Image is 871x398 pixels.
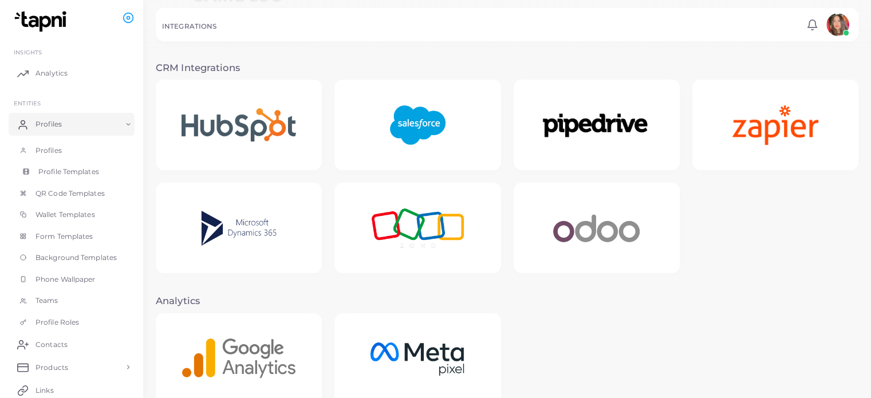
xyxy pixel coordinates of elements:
[36,385,54,396] span: Links
[826,13,849,36] img: avatar
[537,192,656,264] img: Odoo
[9,333,135,356] a: Contacts
[10,11,74,32] img: logo
[9,356,135,379] a: Products
[36,317,79,328] span: Profile Roles
[716,89,834,161] img: Zapier
[156,62,858,74] h3: CRM Integrations
[356,192,480,264] img: Zoho
[36,295,58,306] span: Teams
[823,13,852,36] a: avatar
[9,183,135,204] a: QR Code Templates
[36,340,68,350] span: Contacts
[36,188,105,199] span: QR Code Templates
[36,274,96,285] span: Phone Wallpaper
[38,167,99,177] span: Profile Templates
[9,226,135,247] a: Form Templates
[14,49,42,56] span: INSIGHTS
[36,210,95,220] span: Wallet Templates
[9,269,135,290] a: Phone Wallpaper
[9,113,135,136] a: Profiles
[36,119,62,129] span: Profiles
[9,247,135,269] a: Background Templates
[36,68,68,78] span: Analytics
[36,253,117,263] span: Background Templates
[9,204,135,226] a: Wallet Templates
[162,22,216,30] h5: INTEGRATIONS
[352,322,484,394] img: Meta Pixel
[36,362,68,373] span: Products
[9,312,135,333] a: Profile Roles
[9,161,135,183] a: Profile Templates
[373,89,462,161] img: Salesforce
[9,140,135,161] a: Profiles
[36,231,93,242] span: Form Templates
[14,100,41,107] span: ENTITIES
[9,62,135,85] a: Analytics
[156,295,858,307] h3: Analytics
[36,145,62,156] span: Profiles
[9,290,135,312] a: Teams
[523,93,670,156] img: Pipedrive
[185,192,293,264] img: Microsoft Dynamics
[165,92,313,158] img: Hubspot
[166,322,312,394] img: Google Analytics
